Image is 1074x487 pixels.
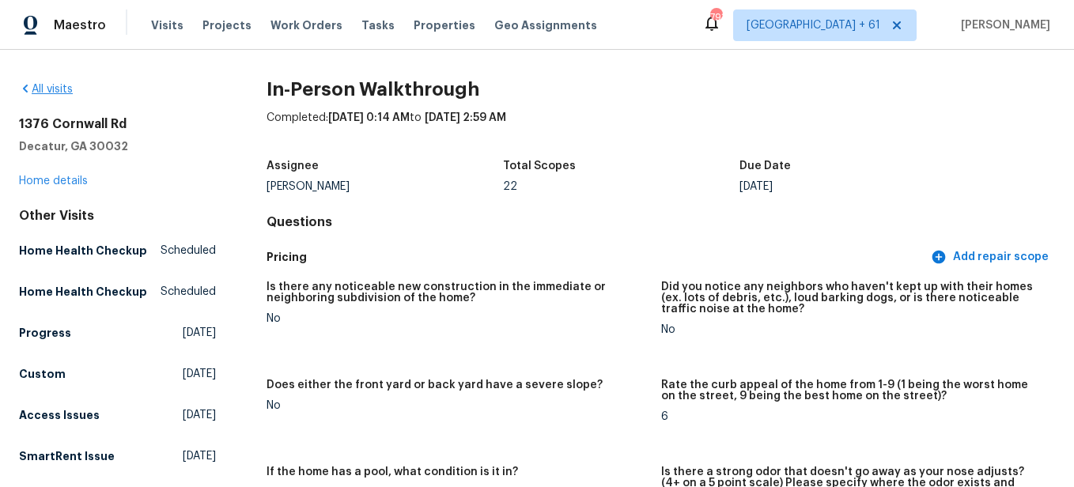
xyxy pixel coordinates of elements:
[267,160,319,172] h5: Assignee
[661,281,1042,315] h5: Did you notice any neighbors who haven't kept up with their homes (ex. lots of debris, etc.), lou...
[54,17,106,33] span: Maestro
[183,366,216,382] span: [DATE]
[267,400,648,411] div: No
[270,17,342,33] span: Work Orders
[747,17,880,33] span: [GEOGRAPHIC_DATA] + 61
[934,247,1049,267] span: Add repair scope
[928,243,1055,272] button: Add repair scope
[328,112,410,123] span: [DATE] 0:14 AM
[161,243,216,259] span: Scheduled
[739,160,791,172] h5: Due Date
[202,17,251,33] span: Projects
[19,325,71,341] h5: Progress
[183,325,216,341] span: [DATE]
[19,277,216,306] a: Home Health CheckupScheduled
[361,20,395,31] span: Tasks
[19,138,216,154] h5: Decatur, GA 30032
[19,407,100,423] h5: Access Issues
[267,181,503,192] div: [PERSON_NAME]
[183,407,216,423] span: [DATE]
[710,9,721,25] div: 793
[267,249,928,266] h5: Pricing
[494,17,597,33] span: Geo Assignments
[183,448,216,464] span: [DATE]
[661,411,1042,422] div: 6
[267,214,1055,230] h4: Questions
[267,466,518,478] h5: If the home has a pool, what condition is it in?
[739,181,976,192] div: [DATE]
[151,17,183,33] span: Visits
[19,442,216,470] a: SmartRent Issue[DATE]
[267,313,648,324] div: No
[503,181,739,192] div: 22
[19,84,73,95] a: All visits
[267,81,1055,97] h2: In-Person Walkthrough
[19,319,216,347] a: Progress[DATE]
[19,243,147,259] h5: Home Health Checkup
[19,448,115,464] h5: SmartRent Issue
[19,366,66,382] h5: Custom
[19,116,216,132] h2: 1376 Cornwall Rd
[19,360,216,388] a: Custom[DATE]
[19,284,147,300] h5: Home Health Checkup
[267,379,603,391] h5: Does either the front yard or back yard have a severe slope?
[503,160,576,172] h5: Total Scopes
[661,379,1042,402] h5: Rate the curb appeal of the home from 1-9 (1 being the worst home on the street, 9 being the best...
[414,17,475,33] span: Properties
[955,17,1050,33] span: [PERSON_NAME]
[425,112,506,123] span: [DATE] 2:59 AM
[19,236,216,265] a: Home Health CheckupScheduled
[267,110,1055,151] div: Completed: to
[267,281,648,304] h5: Is there any noticeable new construction in the immediate or neighboring subdivision of the home?
[19,401,216,429] a: Access Issues[DATE]
[661,324,1042,335] div: No
[19,176,88,187] a: Home details
[19,208,216,224] div: Other Visits
[161,284,216,300] span: Scheduled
